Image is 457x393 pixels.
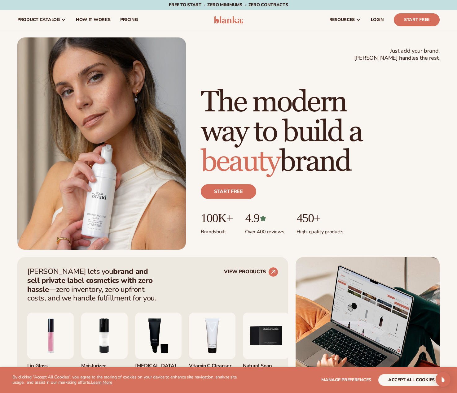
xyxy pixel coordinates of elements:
button: accept all cookies [378,374,445,386]
p: Brands built [201,225,233,235]
a: Start free [201,184,256,199]
span: Free to start · ZERO minimums · ZERO contracts [169,2,288,8]
div: Vitamin C Cleanser [189,359,235,369]
img: logo [214,16,243,24]
p: Over 400 reviews [245,225,284,235]
p: High-quality products [297,225,343,235]
p: 100K+ [201,211,233,225]
h1: The modern way to build a brand [201,88,440,177]
img: Nature bar of soap. [243,313,289,359]
span: resources [329,17,355,22]
a: resources [324,10,366,30]
img: Moisturizing lotion. [81,313,128,359]
span: How It Works [76,17,111,22]
span: LOGIN [371,17,384,22]
a: product catalog [12,10,71,30]
div: Natural Soap [243,359,289,369]
img: Pink lip gloss. [27,313,74,359]
a: LOGIN [366,10,389,30]
div: Lip Gloss [27,359,74,369]
span: beauty [201,144,279,180]
div: Moisturizer [81,359,128,369]
p: 450+ [297,211,343,225]
div: 2 / 9 [81,313,128,389]
p: By clicking "Accept All Cookies", you agree to the storing of cookies on your device to enhance s... [12,375,243,385]
a: Learn More [91,379,112,385]
img: Vitamin c cleanser. [189,313,235,359]
span: Just add your brand. [PERSON_NAME] handles the rest. [354,47,440,62]
div: 1 / 9 [27,313,74,389]
p: [PERSON_NAME] lets you —zero inventory, zero upfront costs, and we handle fulfillment for you. [27,267,160,303]
div: 4 / 9 [189,313,235,389]
img: Smoothing lip balm. [135,313,182,359]
a: VIEW PRODUCTS [224,267,278,277]
p: 4.9 [245,211,284,225]
div: 5 / 9 [243,313,289,389]
img: Female holding tanning mousse. [17,37,186,250]
a: pricing [115,10,143,30]
a: Start Free [394,13,440,26]
span: Manage preferences [321,377,371,383]
span: pricing [120,17,138,22]
button: Manage preferences [321,374,371,386]
span: product catalog [17,17,60,22]
div: [MEDICAL_DATA] [135,359,182,369]
a: How It Works [71,10,116,30]
div: Open Intercom Messenger [436,372,450,387]
strong: brand and sell private label cosmetics with zero hassle [27,266,153,294]
div: 3 / 9 [135,313,182,389]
